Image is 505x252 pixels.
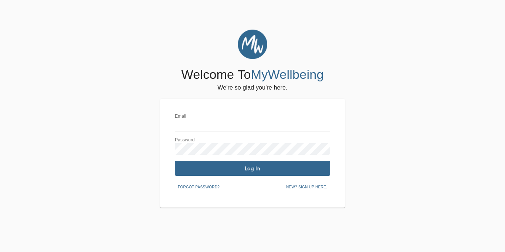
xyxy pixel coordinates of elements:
h4: Welcome To [181,67,323,83]
h6: We're so glad you're here. [217,83,287,93]
img: MyWellbeing [238,30,267,59]
button: New? Sign up here. [283,182,330,193]
span: Forgot password? [178,184,220,191]
span: Log In [178,165,327,172]
span: MyWellbeing [251,67,324,81]
label: Email [175,114,186,119]
span: New? Sign up here. [286,184,327,191]
a: Forgot password? [175,184,223,189]
label: Password [175,138,195,142]
button: Log In [175,161,330,176]
button: Forgot password? [175,182,223,193]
